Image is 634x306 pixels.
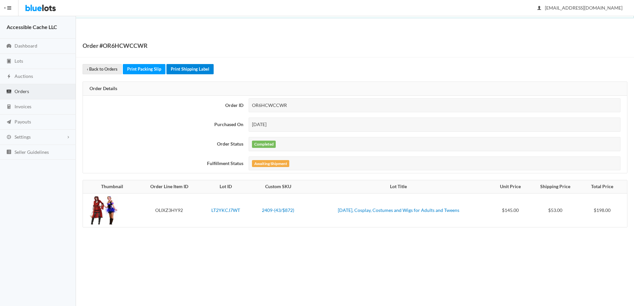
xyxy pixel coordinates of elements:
[83,180,137,193] th: Thumbnail
[529,180,581,193] th: Shipping Price
[83,41,148,51] h1: Order #OR6HCWCCWR
[6,104,12,110] ion-icon: calculator
[83,154,246,173] th: Fulfillment Status
[83,96,246,115] th: Order ID
[306,180,491,193] th: Lot Title
[83,115,246,134] th: Purchased On
[252,141,276,148] label: Completed
[491,180,530,193] th: Unit Price
[15,134,31,140] span: Settings
[249,98,620,113] div: OR6HCWCCWR
[249,118,620,132] div: [DATE]
[581,193,627,227] td: $198.00
[15,58,23,64] span: Lots
[251,180,306,193] th: Custom SKU
[83,134,246,154] th: Order Status
[262,207,294,213] a: 2409-(43/$872)
[7,24,57,30] strong: Accessible Cache LLC
[201,180,251,193] th: Lot ID
[123,64,165,74] a: Print Packing Slip
[538,5,622,11] span: [EMAIL_ADDRESS][DOMAIN_NAME]
[137,193,201,227] td: OLIXZ3HY92
[252,160,289,167] label: Awaiting Shipment
[6,134,12,141] ion-icon: cog
[15,73,33,79] span: Auctions
[15,149,49,155] span: Seller Guidelines
[6,74,12,80] ion-icon: flash
[83,82,627,96] div: Order Details
[15,88,29,94] span: Orders
[15,43,37,49] span: Dashboard
[166,64,214,74] a: Print Shipping Label
[6,43,12,50] ion-icon: speedometer
[536,5,543,12] ion-icon: person
[15,104,31,109] span: Invoices
[338,207,459,213] a: [DATE], Cosplay, Costumes and Wigs for Adults and Tweens
[6,58,12,65] ion-icon: clipboard
[6,89,12,95] ion-icon: cash
[15,119,31,124] span: Payouts
[6,119,12,125] ion-icon: paper plane
[6,149,12,155] ion-icon: list box
[581,180,627,193] th: Total Price
[491,193,530,227] td: $145.00
[529,193,581,227] td: $53.00
[137,180,201,193] th: Order Line Item ID
[211,207,240,213] a: LT2YKCJ7WT
[83,64,122,74] a: ‹ Back to Orders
